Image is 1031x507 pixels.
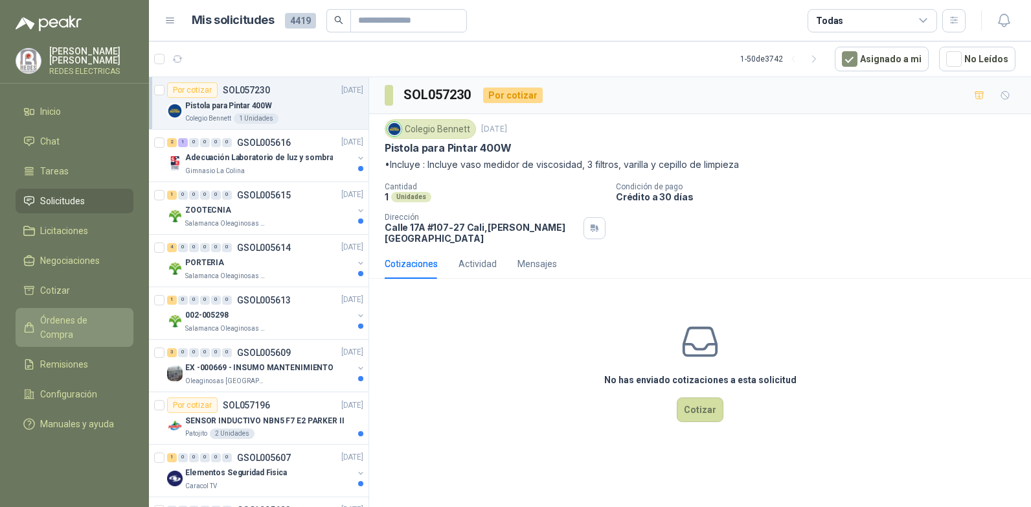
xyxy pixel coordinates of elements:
div: 0 [211,138,221,147]
p: Elementos Seguridad Fisica [185,467,287,480]
p: Calle 17A #107-27 Cali , [PERSON_NAME][GEOGRAPHIC_DATA] [385,222,578,244]
a: Licitaciones [16,218,133,243]
div: 0 [200,296,210,305]
div: 0 [222,138,232,147]
div: 0 [222,243,232,252]
p: •Incluye : Incluye vaso medidor de viscosidad, 3 filtros, varilla y cepillo de limpieza [385,158,1015,172]
img: Company Logo [167,103,183,119]
img: Company Logo [167,208,183,224]
span: Chat [40,134,60,148]
a: Por cotizarSOL057230[DATE] Company LogoPistola para Pintar 400WColegio Bennett1 Unidades [149,77,368,130]
p: GSOL005613 [237,296,291,305]
a: 4 0 0 0 0 0 GSOL005614[DATE] Company LogoPORTERIASalamanca Oleaginosas SAS [167,240,366,281]
a: Solicitudes [16,189,133,213]
p: Condición de pago [616,182,1026,191]
div: 0 [222,453,232,462]
div: 0 [189,348,199,357]
div: 0 [189,191,199,200]
div: 2 [167,138,177,147]
p: Colegio Bennett [185,113,231,124]
div: 0 [200,191,210,200]
button: Asignado a mi [835,47,929,71]
p: [DATE] [481,123,507,136]
a: Remisiones [16,352,133,377]
a: Cotizar [16,278,133,303]
p: [DATE] [341,347,363,359]
p: [DATE] [341,242,363,254]
p: PORTERIA [185,257,224,270]
span: Órdenes de Compra [40,313,121,342]
img: Company Logo [387,122,402,136]
div: 0 [200,348,210,357]
div: 0 [189,296,199,305]
p: Pistola para Pintar 400W [185,100,272,112]
a: Chat [16,129,133,154]
p: [DATE] [341,452,363,464]
a: Inicio [16,99,133,124]
img: Logo peakr [16,16,82,31]
p: Cantidad [385,182,606,191]
div: 0 [211,348,221,357]
div: 0 [178,243,188,252]
div: 0 [178,191,188,200]
div: 0 [222,296,232,305]
div: 0 [211,296,221,305]
button: No Leídos [939,47,1015,71]
p: GSOL005614 [237,243,291,252]
div: 0 [222,191,232,200]
p: Caracol TV [185,481,217,491]
p: Salamanca Oleaginosas SAS [185,324,267,334]
img: Company Logo [167,418,183,434]
p: Dirección [385,213,578,222]
p: Salamanca Oleaginosas SAS [185,271,267,281]
div: 1 [167,191,177,200]
p: REDES ELECTRICAS [49,67,133,75]
p: 1 [385,191,389,202]
img: Company Logo [167,156,183,171]
div: 0 [189,138,199,147]
div: 0 [189,243,199,252]
a: Órdenes de Compra [16,308,133,347]
a: Por cotizarSOL057196[DATE] Company LogoSENSOR INDUCTIVO NBN5 F7 E2 PARKER IIPatojito2 Unidades [149,392,368,445]
p: GSOL005616 [237,138,291,147]
span: Solicitudes [40,194,85,208]
div: 0 [222,348,232,357]
p: ZOOTECNIA [185,205,231,217]
span: Cotizar [40,283,70,298]
a: 1 0 0 0 0 0 GSOL005615[DATE] Company LogoZOOTECNIASalamanca Oleaginosas SAS [167,187,366,229]
p: EX -000669 - INSUMO MANTENIMIENTO [185,362,334,375]
span: Inicio [40,104,61,119]
p: [DATE] [341,399,363,412]
p: Patojito [185,429,207,439]
div: 0 [200,138,210,147]
span: search [334,16,343,25]
p: SENSOR INDUCTIVO NBN5 F7 E2 PARKER II [185,415,345,427]
button: Cotizar [677,397,723,422]
a: 2 1 0 0 0 0 GSOL005616[DATE] Company LogoAdecuación Laboratorio de luz y sombraGimnasio La Colina [167,135,366,176]
span: Configuración [40,387,97,401]
div: 0 [211,243,221,252]
p: Salamanca Oleaginosas SAS [185,218,267,229]
span: Licitaciones [40,224,88,238]
div: Cotizaciones [385,257,438,271]
div: Mensajes [517,257,557,271]
a: 1 0 0 0 0 0 GSOL005607[DATE] Company LogoElementos Seguridad FisicaCaracol TV [167,450,366,491]
div: Colegio Bennett [385,119,476,139]
div: 0 [200,453,210,462]
div: Por cotizar [483,88,543,103]
a: 1 0 0 0 0 0 GSOL005613[DATE] Company Logo002-005298Salamanca Oleaginosas SAS [167,292,366,334]
span: Tareas [40,164,69,178]
div: 0 [178,348,188,357]
p: [DATE] [341,84,363,97]
p: GSOL005615 [237,191,291,200]
div: 0 [178,453,188,462]
img: Company Logo [167,366,183,381]
p: Gimnasio La Colina [185,166,245,176]
p: GSOL005609 [237,348,291,357]
div: 1 [167,453,177,462]
p: GSOL005607 [237,453,291,462]
div: 0 [200,243,210,252]
p: Adecuación Laboratorio de luz y sombra [185,152,333,165]
div: Unidades [391,192,431,202]
div: 0 [189,453,199,462]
